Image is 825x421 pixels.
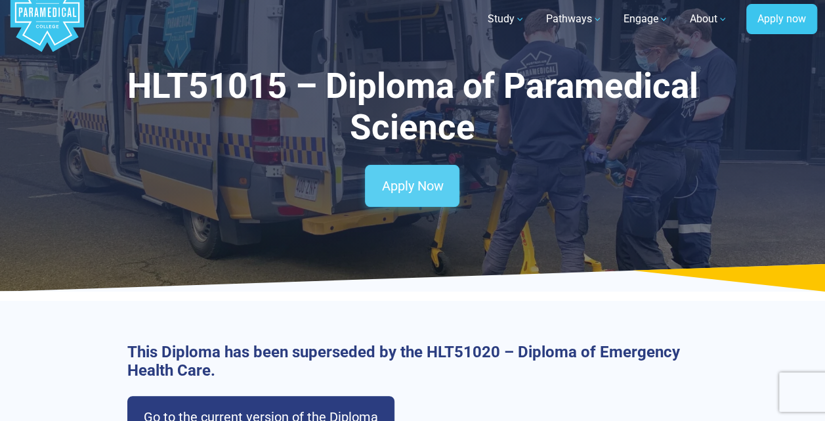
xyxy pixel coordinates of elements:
[68,66,756,149] h1: HLT51015 – Diploma of Paramedical Science
[127,343,698,381] h3: This Diploma has been superseded by the HLT51020 – Diploma of Emergency Health Care.
[480,1,533,37] a: Study
[538,1,610,37] a: Pathways
[682,1,736,37] a: About
[616,1,677,37] a: Engage
[746,4,817,34] a: Apply now
[365,165,459,207] a: Apply Now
